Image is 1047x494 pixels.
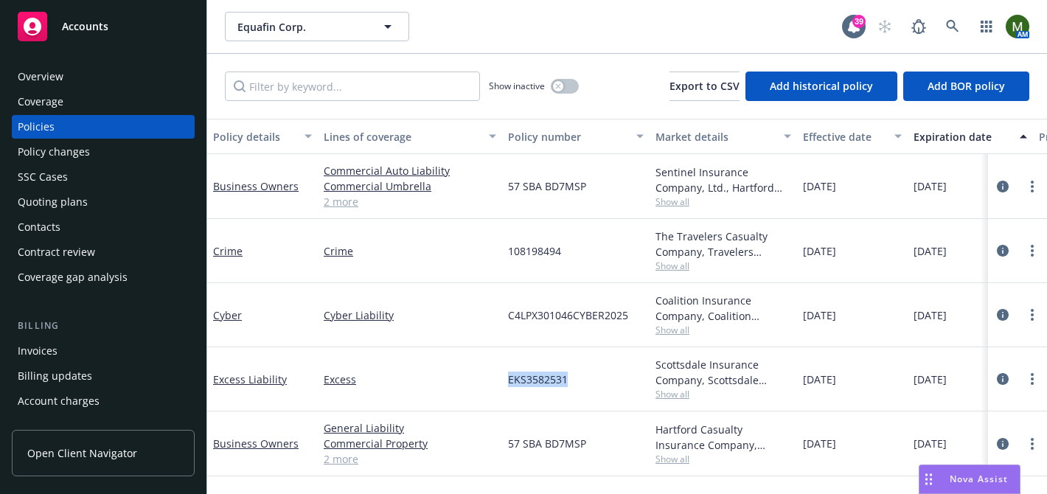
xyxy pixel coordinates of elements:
[324,436,496,451] a: Commercial Property
[803,436,836,451] span: [DATE]
[994,370,1012,388] a: circleInformation
[1023,242,1041,260] a: more
[12,165,195,189] a: SSC Cases
[18,414,104,438] div: Installment plans
[12,339,195,363] a: Invoices
[12,414,195,438] a: Installment plans
[914,129,1011,145] div: Expiration date
[919,465,938,493] div: Drag to move
[904,12,933,41] a: Report a Bug
[508,436,586,451] span: 57 SBA BD7MSP
[12,65,195,88] a: Overview
[62,21,108,32] span: Accounts
[12,319,195,333] div: Billing
[18,165,68,189] div: SSC Cases
[803,307,836,323] span: [DATE]
[213,436,299,450] a: Business Owners
[324,163,496,178] a: Commercial Auto Liability
[12,240,195,264] a: Contract review
[318,119,502,154] button: Lines of coverage
[324,194,496,209] a: 2 more
[994,306,1012,324] a: circleInformation
[655,229,791,260] div: The Travelers Casualty Company, Travelers Insurance
[508,243,561,259] span: 108198494
[508,372,568,387] span: EKS3582531
[489,80,545,92] span: Show inactive
[12,190,195,214] a: Quoting plans
[18,339,58,363] div: Invoices
[18,65,63,88] div: Overview
[770,79,873,93] span: Add historical policy
[1006,15,1029,38] img: photo
[237,19,365,35] span: Equafin Corp.
[650,119,797,154] button: Market details
[12,364,195,388] a: Billing updates
[27,445,137,461] span: Open Client Navigator
[508,178,586,194] span: 57 SBA BD7MSP
[324,372,496,387] a: Excess
[12,265,195,289] a: Coverage gap analysis
[745,72,897,101] button: Add historical policy
[655,453,791,465] span: Show all
[852,15,866,28] div: 39
[797,119,908,154] button: Effective date
[18,90,63,114] div: Coverage
[213,129,296,145] div: Policy details
[914,436,947,451] span: [DATE]
[914,307,947,323] span: [DATE]
[18,215,60,239] div: Contacts
[213,179,299,193] a: Business Owners
[938,12,967,41] a: Search
[18,240,95,264] div: Contract review
[18,190,88,214] div: Quoting plans
[213,308,242,322] a: Cyber
[994,178,1012,195] a: circleInformation
[870,12,900,41] a: Start snowing
[324,451,496,467] a: 2 more
[655,388,791,400] span: Show all
[225,72,480,101] input: Filter by keyword...
[669,79,740,93] span: Export to CSV
[207,119,318,154] button: Policy details
[508,307,628,323] span: C4LPX301046CYBER2025
[655,357,791,388] div: Scottsdale Insurance Company, Scottsdale Insurance Company (Nationwide), CRC Group
[950,473,1008,485] span: Nova Assist
[669,72,740,101] button: Export to CSV
[655,164,791,195] div: Sentinel Insurance Company, Ltd., Hartford Insurance Group
[655,260,791,272] span: Show all
[324,178,496,194] a: Commercial Umbrella
[12,6,195,47] a: Accounts
[18,140,90,164] div: Policy changes
[225,12,409,41] button: Equafin Corp.
[1023,435,1041,453] a: more
[994,242,1012,260] a: circleInformation
[803,243,836,259] span: [DATE]
[972,12,1001,41] a: Switch app
[914,178,947,194] span: [DATE]
[12,389,195,413] a: Account charges
[908,119,1033,154] button: Expiration date
[655,195,791,208] span: Show all
[803,129,886,145] div: Effective date
[12,140,195,164] a: Policy changes
[914,372,947,387] span: [DATE]
[18,115,55,139] div: Policies
[928,79,1005,93] span: Add BOR policy
[1023,306,1041,324] a: more
[655,422,791,453] div: Hartford Casualty Insurance Company, Hartford Insurance Group
[655,324,791,336] span: Show all
[914,243,947,259] span: [DATE]
[213,372,287,386] a: Excess Liability
[994,435,1012,453] a: circleInformation
[502,119,650,154] button: Policy number
[12,90,195,114] a: Coverage
[919,465,1020,494] button: Nova Assist
[1023,370,1041,388] a: more
[803,178,836,194] span: [DATE]
[803,372,836,387] span: [DATE]
[903,72,1029,101] button: Add BOR policy
[324,307,496,323] a: Cyber Liability
[1023,178,1041,195] a: more
[324,420,496,436] a: General Liability
[12,115,195,139] a: Policies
